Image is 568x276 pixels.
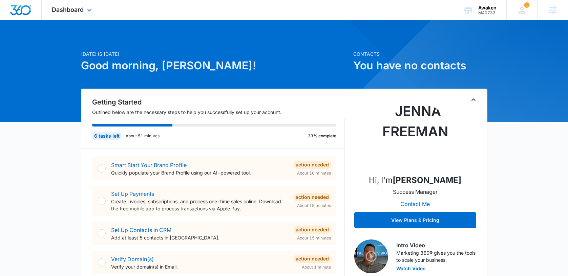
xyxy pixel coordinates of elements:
p: Verify your domain(s) in Email. [111,263,288,270]
p: Outlined below are the necessary steps to help you successfully set up your account. [92,109,345,116]
p: [DATE] is [DATE] [81,50,349,57]
div: Action Needed [294,226,331,234]
span: About 1 minute [302,264,331,270]
div: Action Needed [294,161,331,169]
span: About 15 minutes [297,203,331,209]
span: Dashboard [52,6,84,13]
button: View Plans & Pricing [354,212,476,228]
h1: Good morning, [PERSON_NAME]! [81,57,349,74]
span: 1 [524,2,529,8]
p: Success Manager [393,188,438,196]
div: 6 tasks left [92,132,122,140]
p: Hi, I'm [369,174,461,186]
div: account id [478,10,497,15]
img: Intro Video [354,239,388,273]
a: Verify Domain(s) [111,256,154,262]
a: Smart Start Your Brand Profile [111,162,187,168]
p: About 51 minutes [126,133,160,139]
div: Action Needed [294,255,331,263]
h1: You have no contacts [353,57,487,74]
button: Contact Me [394,196,437,212]
p: Quickly populate your Brand Profile using our AI-powered tool. [111,169,288,176]
p: Contacts [353,50,487,57]
p: Marketing 360® gives you the tools to scale your business. [396,249,476,263]
h2: Getting Started [92,97,345,107]
button: Watch Video [396,266,426,271]
span: About 10 minutes [297,170,331,176]
p: Create invoices, subscriptions, and process one-time sales online. Download the free mobile app t... [111,198,288,212]
button: Toggle Collapse [469,96,478,104]
h3: Intro Video [396,241,476,249]
div: account name [478,5,497,10]
a: Set Up Payments [111,190,154,197]
strong: [PERSON_NAME] [393,175,461,185]
p: Add at least 5 contacts in [GEOGRAPHIC_DATA]. [111,234,288,241]
span: About 15 minutes [297,235,331,241]
div: notifications count [524,2,529,8]
p: 33% complete [308,133,336,139]
div: Action Needed [294,193,331,201]
img: Jenna Freeman [381,101,449,169]
a: Set Up Contacts in CRM [111,227,171,233]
